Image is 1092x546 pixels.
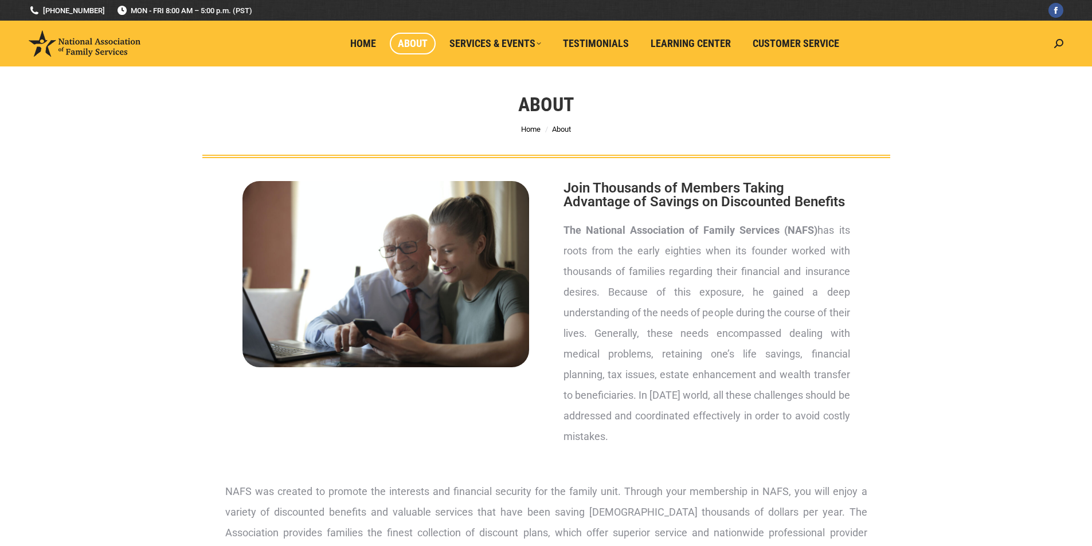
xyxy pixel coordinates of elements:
[552,125,571,133] span: About
[390,33,436,54] a: About
[398,37,428,50] span: About
[350,37,376,50] span: Home
[518,92,574,117] h1: About
[555,33,637,54] a: Testimonials
[753,37,839,50] span: Customer Service
[563,224,818,236] strong: The National Association of Family Services (NAFS)
[643,33,739,54] a: Learning Center
[29,30,140,57] img: National Association of Family Services
[745,33,847,54] a: Customer Service
[29,5,105,16] a: [PHONE_NUMBER]
[563,181,850,209] h2: Join Thousands of Members Taking Advantage of Savings on Discounted Benefits
[449,37,541,50] span: Services & Events
[651,37,731,50] span: Learning Center
[242,181,529,367] img: About National Association of Family Services
[116,5,252,16] span: MON - FRI 8:00 AM – 5:00 p.m. (PST)
[563,220,850,447] p: has its roots from the early eighties when its founder worked with thousands of families regardin...
[563,37,629,50] span: Testimonials
[1048,3,1063,18] a: Facebook page opens in new window
[342,33,384,54] a: Home
[521,125,541,133] a: Home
